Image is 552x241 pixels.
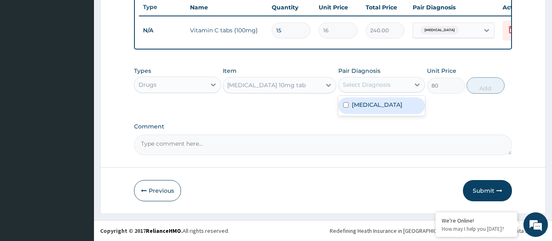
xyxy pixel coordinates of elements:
[463,180,512,201] button: Submit
[427,67,456,75] label: Unit Price
[94,220,552,241] footer: All rights reserved.
[100,227,183,234] strong: Copyright © 2017 .
[134,4,154,24] div: Minimize live chat window
[134,68,151,74] label: Types
[420,26,459,34] span: [MEDICAL_DATA]
[223,67,237,75] label: Item
[47,70,113,153] span: We're online!
[146,227,181,234] a: RelianceHMO
[139,23,186,38] td: N/A
[442,225,511,232] p: How may I help you today?
[227,81,306,89] div: [MEDICAL_DATA] 10mg tab
[442,217,511,224] div: We're Online!
[343,81,391,89] div: Select Diagnosis
[15,41,33,61] img: d_794563401_company_1708531726252_794563401
[186,22,268,38] td: Vitamin C tabs {100mg}
[4,157,156,186] textarea: Type your message and hit 'Enter'
[134,123,512,130] label: Comment
[134,180,181,201] button: Previous
[330,227,546,235] div: Redefining Heath Insurance in [GEOGRAPHIC_DATA] using Telemedicine and Data Science!
[42,46,137,56] div: Chat with us now
[139,81,156,89] div: Drugs
[467,77,505,94] button: Add
[338,67,380,75] label: Pair Diagnosis
[352,101,402,109] label: [MEDICAL_DATA]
